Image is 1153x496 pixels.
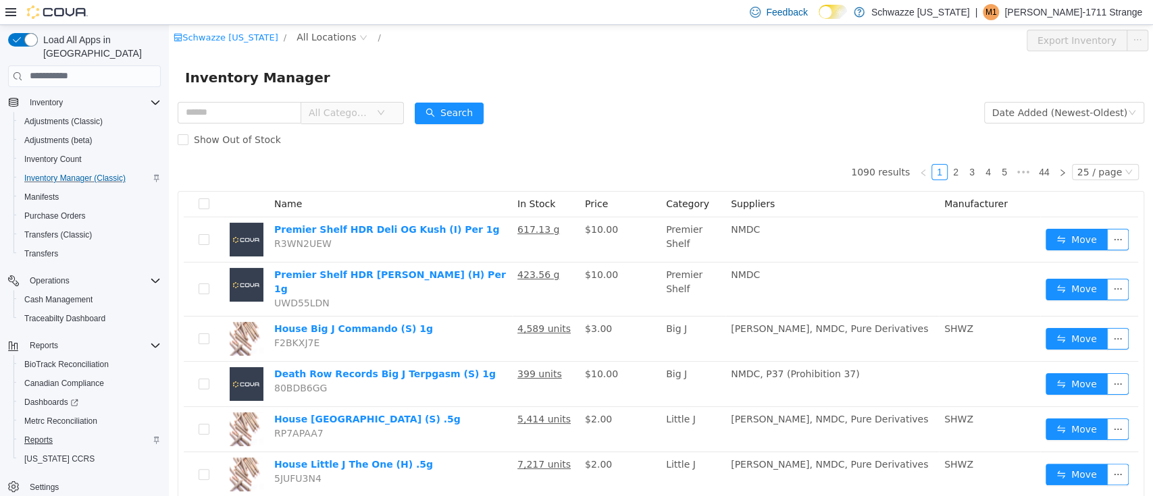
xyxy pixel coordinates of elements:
[828,140,843,155] a: 5
[746,139,763,155] li: Previous Page
[19,227,161,243] span: Transfers (Classic)
[985,4,997,20] span: M1
[24,453,95,464] span: [US_STATE] CCRS
[775,389,804,399] span: SHWZ
[24,273,75,289] button: Operations
[19,375,161,391] span: Canadian Compliance
[105,312,151,323] span: F2BKXJ7E
[105,434,264,445] a: House Little J The One (H) .5g
[61,198,95,231] img: Premier Shelf HDR Deli OG Kush (I) Per 1g placeholder
[349,199,390,210] u: 617.13 g
[19,227,97,243] a: Transfers (Classic)
[492,382,557,427] td: Little J
[14,244,166,263] button: Transfers
[19,246,161,262] span: Transfers
[61,433,95,466] img: House Little J The One (H) .5g hero shot
[24,116,103,127] span: Adjustments (Classic)
[61,243,95,277] img: Premier Shelf HDR Deli Bananaconda (H) Per 1g placeholder
[105,343,327,354] a: Death Row Records Big J Terpgasm (S) 1g
[562,389,759,399] span: [PERSON_NAME], NMDC, Pure Derivatives
[19,208,91,224] a: Purchase Orders
[14,188,166,206] button: Manifests
[844,139,865,155] li: Next 5 Pages
[3,336,166,355] button: Reports
[24,416,97,426] span: Metrc Reconciliation
[3,476,166,496] button: Settings
[416,434,443,445] span: $2.00
[938,393,960,415] button: icon: ellipsis
[492,192,557,238] td: Premier Shelf
[105,448,153,459] span: 5JUFU3N4
[105,403,155,414] span: RP7APAA7
[19,151,161,167] span: Inventory Count
[105,389,292,399] a: House [GEOGRAPHIC_DATA] (S) .5g
[19,246,63,262] a: Transfers
[775,434,804,445] span: SHWZ
[61,387,95,421] img: House Little J Trap Island (S) .5g hero shot
[14,449,166,468] button: [US_STATE] CCRS
[128,5,187,20] span: All Locations
[38,33,161,60] span: Load All Apps in [GEOGRAPHIC_DATA]
[886,139,902,155] li: Next Page
[562,434,759,445] span: [PERSON_NAME], NMDC, Pure Derivatives
[983,4,999,20] div: Mick-1711 Strange
[908,140,953,155] div: 25 / page
[61,297,95,331] img: House Big J Commando (S) 1g hero shot
[19,292,161,308] span: Cash Management
[819,5,847,19] input: Dark Mode
[14,412,166,431] button: Metrc Reconciliation
[16,42,170,63] span: Inventory Manager
[779,139,795,155] li: 2
[858,5,958,26] button: Export Inventory
[844,139,865,155] span: •••
[3,93,166,112] button: Inventory
[866,140,885,155] a: 44
[19,432,161,448] span: Reports
[5,8,14,17] i: icon: shop
[19,151,87,167] a: Inventory Count
[19,113,161,130] span: Adjustments (Classic)
[14,355,166,374] button: BioTrack Reconciliation
[19,394,84,410] a: Dashboards
[105,298,264,309] a: House Big J Commando (S) 1g
[208,84,216,93] i: icon: down
[938,204,960,225] button: icon: ellipsis
[938,439,960,460] button: icon: ellipsis
[105,199,330,210] a: Premier Shelf HDR Deli OG Kush (I) Per 1g
[19,208,161,224] span: Purchase Orders
[823,78,958,98] div: Date Added (Newest-Oldest)
[19,189,161,205] span: Manifests
[24,479,64,495] a: Settings
[492,337,557,382] td: Big J
[562,173,606,184] span: Suppliers
[938,348,960,370] button: icon: ellipsis
[779,140,794,155] a: 2
[19,310,161,327] span: Traceabilty Dashboard
[812,140,827,155] a: 4
[246,78,315,99] button: icon: searchSearch
[24,173,126,184] span: Inventory Manager (Classic)
[975,4,977,20] p: |
[562,244,591,255] span: NMDC
[938,254,960,275] button: icon: ellipsis
[416,343,449,354] span: $10.00
[24,359,109,370] span: BioTrack Reconciliation
[24,435,53,445] span: Reports
[14,206,166,225] button: Purchase Orders
[890,144,898,152] i: icon: right
[775,173,839,184] span: Manufacturer
[14,309,166,328] button: Traceabilty Dashboard
[30,275,70,286] span: Operations
[349,434,402,445] u: 7,217 units
[27,5,88,19] img: Cova
[877,254,939,275] button: icon: swapMove
[349,343,393,354] u: 399 units
[938,303,960,325] button: icon: ellipsis
[877,393,939,415] button: icon: swapMove
[24,94,68,111] button: Inventory
[562,343,690,354] span: NMDC, P37 (Prohibition 37)
[209,7,212,18] span: /
[19,132,98,148] a: Adjustments (beta)
[24,192,59,202] span: Manifests
[775,298,804,309] span: SHWZ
